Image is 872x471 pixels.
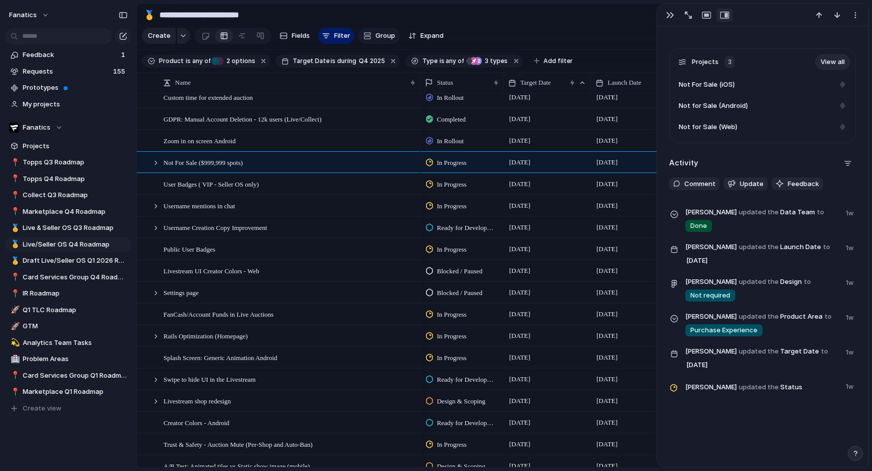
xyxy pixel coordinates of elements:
[9,272,19,282] button: 📍
[11,337,18,348] div: 💫
[679,80,735,90] span: Not For Sale (iOS)
[788,179,819,189] span: Feedback
[684,255,711,267] span: [DATE]
[594,373,620,385] span: [DATE]
[5,220,131,236] a: 🥇Live & Seller OS Q3 Roadmap
[685,311,840,337] span: Product Area
[437,114,466,125] span: Completed
[740,179,764,189] span: Update
[739,277,779,287] span: updated the
[438,55,466,67] button: isany of
[141,7,157,23] button: 🥇
[5,384,131,399] div: 📍Marketplace Q1 Roadmap
[594,351,620,364] span: [DATE]
[465,55,510,67] button: 3 types
[23,256,128,266] span: Draft Live/Seller OS Q1 2026 Roadmap
[5,204,131,219] a: 📍Marketplace Q4 Roadmap
[507,373,533,385] span: [DATE]
[437,418,495,428] span: Ready for Development
[669,157,698,169] h2: Activity
[211,55,257,67] button: 2 options
[507,265,533,277] span: [DATE]
[507,417,533,429] span: [DATE]
[690,221,707,231] span: Done
[23,387,128,397] span: Marketplace Q1 Roadmap
[23,338,128,348] span: Analytics Team Tasks
[669,178,720,191] button: Comment
[437,158,467,168] span: In Progress
[594,395,620,407] span: [DATE]
[23,207,128,217] span: Marketplace Q4 Roadmap
[594,265,620,277] span: [DATE]
[292,31,310,41] span: Fields
[543,56,573,66] span: Add filter
[11,157,18,168] div: 📍
[163,178,259,190] span: User Badges ( VIP - Seller OS only)
[594,330,620,342] span: [DATE]
[23,272,128,282] span: Card Services Group Q4 Roadmap
[420,31,444,41] span: Expand
[9,387,19,397] button: 📍
[163,135,236,146] span: Zoom in on screen Android
[163,308,274,320] span: FanCash/Account Funds in Live Auctions
[23,190,128,200] span: Collect Q3 Roadmap
[11,222,18,234] div: 🥇
[507,438,533,450] span: [DATE]
[507,113,533,125] span: [DATE]
[163,438,312,450] span: Trust & Safety - Auction Mute (Per-Shop and Auto-Ban)
[23,67,110,77] span: Requests
[331,56,336,66] span: is
[594,243,620,255] span: [DATE]
[5,319,131,334] a: 🚀GTM
[9,338,19,348] button: 💫
[5,286,131,301] a: 📍IR Roadmap
[163,221,267,233] span: Username Creation Copy Improvement
[772,178,823,191] button: Feedback
[5,171,131,187] a: 📍Topps Q4 Roadmap
[23,403,62,414] span: Create view
[11,173,18,185] div: 📍
[594,200,620,212] span: [DATE]
[846,276,856,288] span: 1w
[5,351,131,367] a: 🏥Problem Areas
[437,223,495,233] span: Ready for Development
[5,188,131,203] a: 📍Collect Q3 Roadmap
[5,335,131,350] a: 💫Analytics Team Tasks
[23,371,128,381] span: Card Services Group Q1 Roadmap
[437,136,464,146] span: In Rollout
[482,57,490,65] span: 3
[685,345,840,372] span: Target Date
[507,308,533,320] span: [DATE]
[437,78,453,88] span: Status
[685,277,737,287] span: [PERSON_NAME]
[5,270,131,285] div: 📍Card Services Group Q4 Roadmap
[507,178,533,190] span: [DATE]
[608,78,641,88] span: Launch Date
[330,55,358,67] button: isduring
[11,304,18,316] div: 🚀
[422,56,438,66] span: Type
[846,206,856,218] span: 1w
[5,155,131,170] a: 📍Topps Q3 Roadmap
[5,139,131,154] a: Projects
[815,54,850,70] a: View all
[23,99,128,109] span: My projects
[163,417,229,428] span: Creator Colors - Android
[437,245,467,255] span: In Progress
[142,28,176,44] button: Create
[23,354,128,364] span: Problem Areas
[357,55,387,67] button: Q4 2025
[163,351,277,363] span: Splash Screen: Generic Animation Android
[679,101,748,111] span: Not for Sale (Android)
[9,190,19,200] button: 📍
[23,288,128,299] span: IR Roadmap
[163,395,231,406] span: Livestream shop redesign
[9,10,37,20] span: fanatics
[404,28,448,44] button: Expand
[685,382,737,392] span: [PERSON_NAME]
[5,97,131,112] a: My projects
